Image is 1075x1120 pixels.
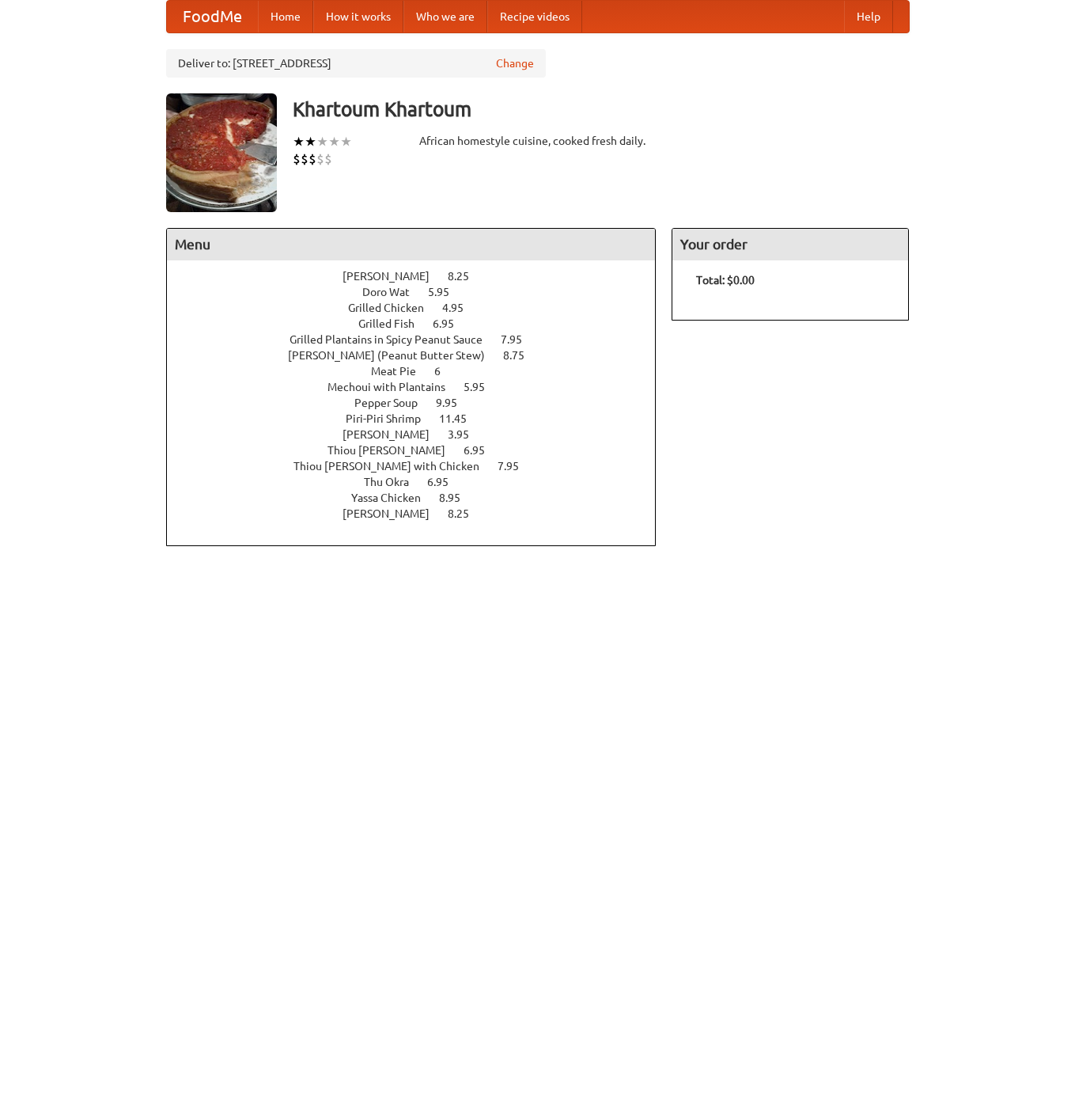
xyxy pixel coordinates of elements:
span: Thu Okra [364,476,425,488]
a: Meat Pie 6 [371,365,470,378]
span: Thiou [PERSON_NAME] [327,444,461,457]
span: [PERSON_NAME] [343,507,445,520]
a: Change [496,55,534,71]
span: 8.95 [439,492,476,504]
a: [PERSON_NAME] (Peanut Butter Stew) 8.75 [288,349,554,362]
div: Deliver to: [STREET_ADDRESS] [166,49,546,78]
b: Total: $0.00 [696,274,755,287]
a: Who we are [403,1,487,32]
span: [PERSON_NAME] [343,428,445,441]
a: Grilled Plantains in Spicy Peanut Sauce 7.95 [290,333,551,346]
span: Doro Wat [362,286,426,298]
span: [PERSON_NAME] [343,270,445,283]
a: Thiou [PERSON_NAME] 6.95 [327,444,514,457]
span: 5.95 [428,286,465,298]
h3: Khartoum Khartoum [293,93,910,125]
li: $ [324,150,332,168]
a: [PERSON_NAME] 3.95 [343,428,498,441]
a: Doro Wat 5.95 [362,286,479,298]
span: Grilled Plantains in Spicy Peanut Sauce [290,333,498,346]
li: ★ [316,133,328,150]
a: Thu Okra 6.95 [364,476,478,488]
a: [PERSON_NAME] 8.25 [343,507,498,520]
a: How it works [313,1,403,32]
h4: Menu [167,229,656,260]
li: $ [301,150,308,168]
span: 8.75 [503,349,540,362]
a: Mechoui with Plantains 5.95 [327,381,514,393]
a: Grilled Fish 6.95 [358,317,483,330]
a: Piri-Piri Shrimp 11.45 [346,412,496,425]
li: ★ [305,133,316,150]
span: Meat Pie [371,365,432,378]
a: [PERSON_NAME] 8.25 [343,270,498,283]
li: $ [308,150,316,168]
div: African homestyle cuisine, cooked fresh daily. [419,133,657,149]
h4: Your order [672,229,908,260]
a: Home [258,1,313,32]
span: 8.25 [448,507,485,520]
li: ★ [328,133,340,150]
span: Piri-Piri Shrimp [346,412,437,425]
a: FoodMe [167,1,258,32]
span: 6.95 [464,444,501,457]
span: 6.95 [433,317,470,330]
span: 8.25 [448,270,485,283]
span: 6.95 [427,476,464,488]
span: 7.95 [501,333,538,346]
li: ★ [340,133,352,150]
li: $ [293,150,301,168]
a: Recipe videos [487,1,582,32]
a: Thiou [PERSON_NAME] with Chicken 7.95 [293,460,548,473]
a: Help [844,1,893,32]
span: 5.95 [464,381,501,393]
span: 3.95 [448,428,485,441]
span: Grilled Chicken [348,302,440,314]
span: [PERSON_NAME] (Peanut Butter Stew) [288,349,501,362]
li: $ [316,150,324,168]
a: Pepper Soup 9.95 [354,397,486,409]
span: 9.95 [436,397,473,409]
span: Yassa Chicken [351,492,437,504]
span: Thiou [PERSON_NAME] with Chicken [293,460,495,473]
a: Yassa Chicken 8.95 [351,492,490,504]
span: 7.95 [498,460,535,473]
span: 6 [434,365,456,378]
span: 4.95 [442,302,479,314]
span: Pepper Soup [354,397,433,409]
span: Mechoui with Plantains [327,381,461,393]
li: ★ [293,133,305,150]
img: angular.jpg [166,93,277,212]
a: Grilled Chicken 4.95 [348,302,493,314]
span: 11.45 [439,412,483,425]
span: Grilled Fish [358,317,430,330]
